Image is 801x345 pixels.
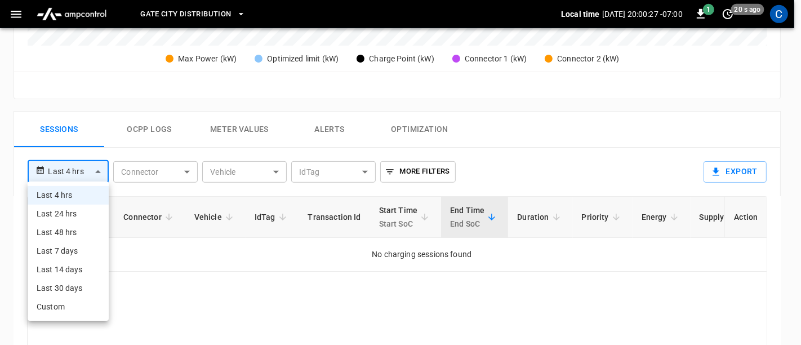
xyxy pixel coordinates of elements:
[28,242,109,260] li: Last 7 days
[28,205,109,223] li: Last 24 hrs
[28,279,109,298] li: Last 30 days
[28,298,109,316] li: Custom
[28,260,109,279] li: Last 14 days
[28,223,109,242] li: Last 48 hrs
[28,186,109,205] li: Last 4 hrs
